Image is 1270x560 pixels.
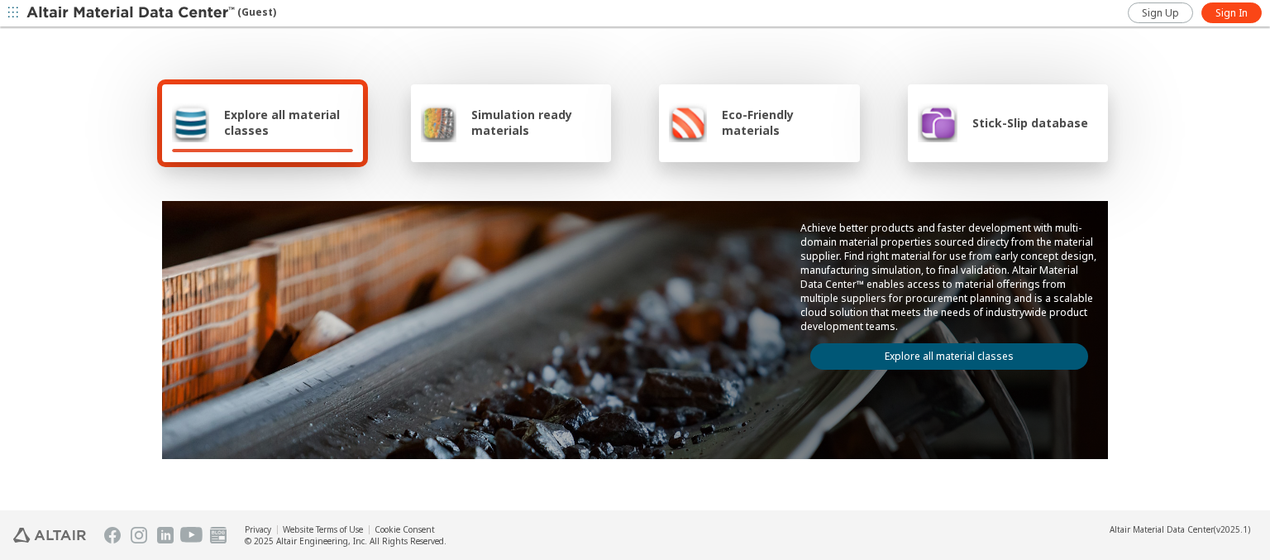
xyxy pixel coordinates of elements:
a: Cookie Consent [375,524,435,535]
a: Website Terms of Use [283,524,363,535]
span: Explore all material classes [224,107,353,138]
img: Explore all material classes [172,103,209,142]
span: Simulation ready materials [471,107,601,138]
div: (Guest) [26,5,276,22]
a: Sign In [1201,2,1262,23]
div: © 2025 Altair Engineering, Inc. All Rights Reserved. [245,535,446,547]
span: Altair Material Data Center [1110,524,1214,535]
span: Sign Up [1142,7,1179,20]
span: Stick-Slip database [972,115,1088,131]
p: Achieve better products and faster development with multi-domain material properties sourced dire... [800,221,1098,333]
img: Stick-Slip database [918,103,957,142]
img: Eco-Friendly materials [669,103,707,142]
img: Altair Engineering [13,528,86,543]
div: (v2025.1) [1110,524,1250,535]
span: Sign In [1215,7,1248,20]
a: Sign Up [1128,2,1193,23]
img: Simulation ready materials [421,103,456,142]
a: Privacy [245,524,271,535]
span: Eco-Friendly materials [722,107,849,138]
a: Explore all material classes [810,343,1088,370]
img: Altair Material Data Center [26,5,237,22]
